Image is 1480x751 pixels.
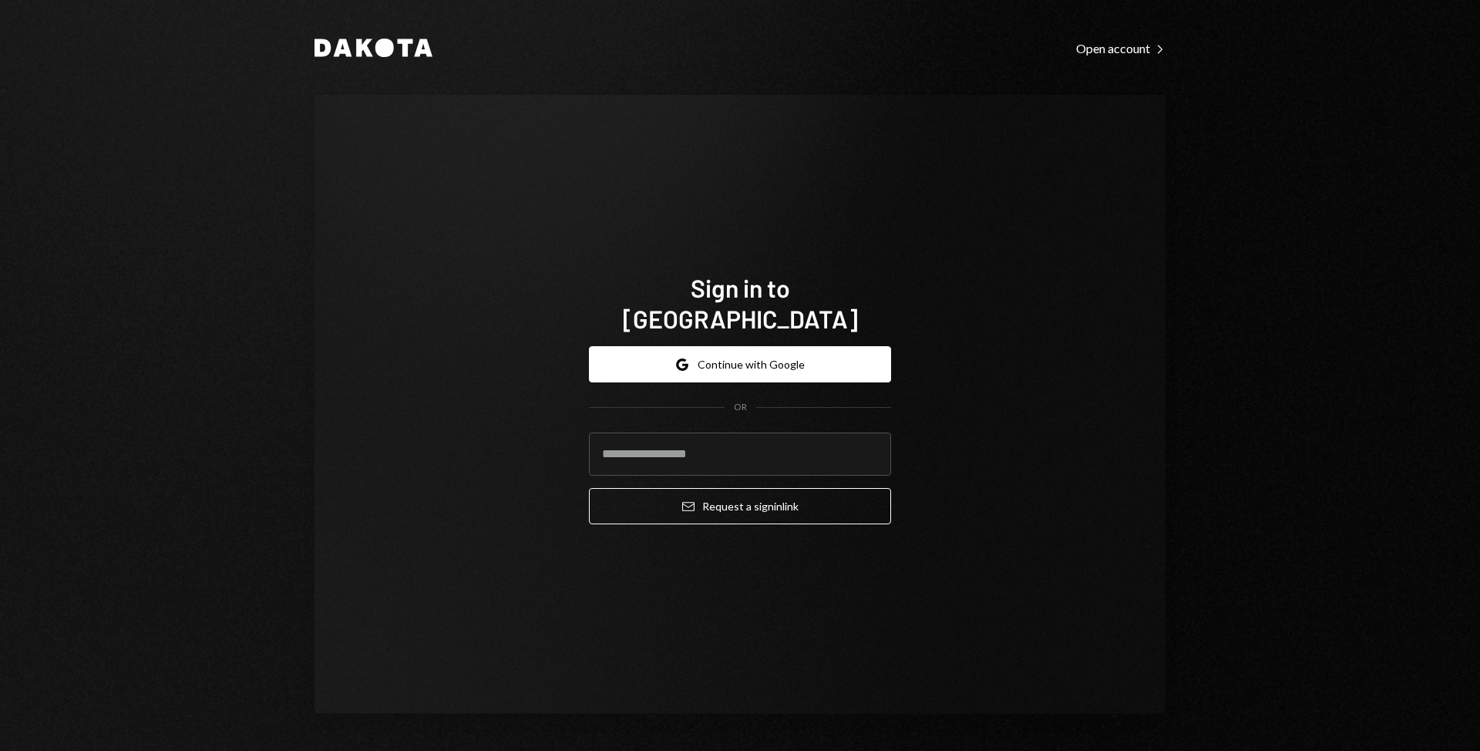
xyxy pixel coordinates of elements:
button: Request a signinlink [589,488,891,524]
div: OR [734,401,747,414]
div: Open account [1076,41,1165,56]
button: Continue with Google [589,346,891,382]
a: Open account [1076,39,1165,56]
h1: Sign in to [GEOGRAPHIC_DATA] [589,272,891,334]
